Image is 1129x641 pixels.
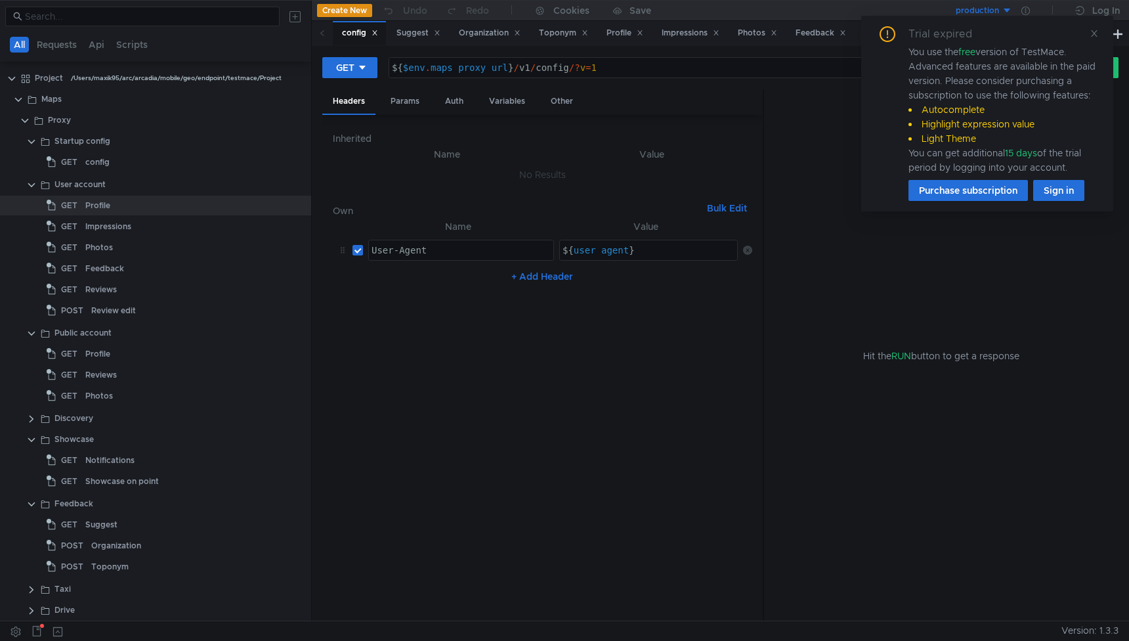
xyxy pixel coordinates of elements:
[908,131,1097,146] li: Light Theme
[85,344,110,364] div: Profile
[372,1,437,20] button: Undo
[91,557,129,577] div: Toponym
[61,217,77,236] span: GET
[1033,180,1084,201] button: Sign in
[85,259,124,278] div: Feedback
[61,536,83,556] span: POST
[796,26,846,40] div: Feedback
[61,365,77,385] span: GET
[1092,3,1120,18] div: Log In
[25,9,272,24] input: Search...
[479,89,536,114] div: Variables
[342,26,378,40] div: config
[551,146,752,162] th: Value
[48,110,71,130] div: Proxy
[956,5,999,17] div: production
[336,60,354,75] div: GET
[61,451,77,470] span: GET
[112,37,152,53] button: Scripts
[662,26,719,40] div: Impressions
[553,3,589,18] div: Cookies
[85,386,113,406] div: Photos
[380,89,430,114] div: Params
[466,3,489,18] div: Redo
[435,89,474,114] div: Auth
[908,146,1097,175] div: You can get additional of the trial period by logging into your account.
[396,26,440,40] div: Suggest
[1061,621,1118,640] span: Version: 1.3.3
[908,180,1028,201] button: Purchase subscription
[908,26,988,42] div: Trial expired
[35,68,63,88] div: Project
[363,219,554,234] th: Name
[85,365,117,385] div: Reviews
[61,557,83,577] span: POST
[539,26,588,40] div: Toponym
[322,89,375,115] div: Headers
[459,26,521,40] div: Organization
[607,26,643,40] div: Profile
[61,386,77,406] span: GET
[54,430,94,449] div: Showcase
[54,409,93,428] div: Discovery
[54,323,112,343] div: Public account
[61,152,77,172] span: GET
[71,68,282,88] div: /Users/maxik95/arc/arcadia/mobile/geo/endpoint/testmace/Project
[85,217,131,236] div: Impressions
[863,349,1019,363] span: Hit the button to get a response
[85,37,108,53] button: Api
[908,117,1097,131] li: Highlight expression value
[333,203,702,219] h6: Own
[540,89,584,114] div: Other
[61,196,77,215] span: GET
[908,102,1097,117] li: Autocomplete
[317,4,372,17] button: Create New
[629,6,651,15] div: Save
[33,37,81,53] button: Requests
[54,175,106,194] div: User account
[343,146,551,162] th: Name
[85,238,113,257] div: Photos
[61,280,77,299] span: GET
[1005,147,1037,159] span: 15 days
[738,26,777,40] div: Photos
[85,280,117,299] div: Reviews
[85,196,110,215] div: Profile
[85,515,117,535] div: Suggest
[61,301,83,320] span: POST
[54,600,75,620] div: Drive
[908,45,1097,175] div: You use the version of TestMace. Advanced features are available in the paid version. Please cons...
[958,46,975,58] span: free
[519,169,566,181] nz-embed-empty: No Results
[506,269,578,284] button: + Add Header
[891,350,911,362] span: RUN
[61,472,77,491] span: GET
[61,344,77,364] span: GET
[322,57,377,78] button: GET
[85,472,159,491] div: Showcase on point
[85,451,135,470] div: Notifications
[54,579,71,599] div: Taxi
[333,131,752,146] h6: Inherited
[85,152,110,172] div: config
[403,3,427,18] div: Undo
[10,37,29,53] button: All
[437,1,498,20] button: Redo
[54,131,110,151] div: Startup config
[41,89,62,109] div: Maps
[61,259,77,278] span: GET
[554,219,738,234] th: Value
[91,536,141,556] div: Organization
[702,200,752,216] button: Bulk Edit
[61,515,77,535] span: GET
[91,301,136,320] div: Review edit
[54,494,93,514] div: Feedback
[61,238,77,257] span: GET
